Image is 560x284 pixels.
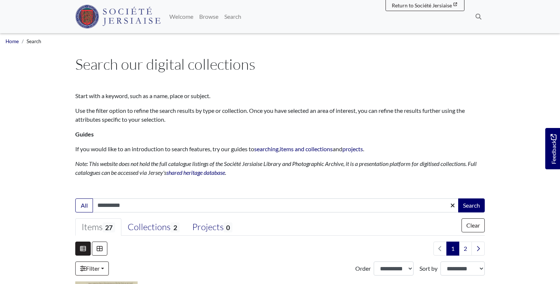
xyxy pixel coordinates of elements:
[192,222,232,233] div: Projects
[196,9,221,24] a: Browse
[27,38,41,44] span: Search
[549,134,558,164] span: Feedback
[458,198,485,212] button: Search
[433,242,447,256] li: Previous page
[103,222,115,232] span: 27
[342,145,363,152] a: projects
[280,145,333,152] a: items and collections
[93,198,459,212] input: Enter one or more search terms...
[75,55,485,73] h1: Search our digital collections
[75,198,93,212] button: All
[75,131,94,138] strong: Guides
[431,242,485,256] nav: pagination
[392,2,452,8] span: Return to Société Jersiaise
[170,222,179,232] span: 2
[75,262,109,276] a: Filter
[419,264,438,273] label: Sort by
[545,128,560,169] a: Would you like to provide feedback?
[166,169,225,176] a: shared heritage database
[254,145,279,152] a: searching
[75,3,160,30] a: Société Jersiaise logo
[224,222,232,232] span: 0
[446,242,459,256] span: Goto page 1
[355,264,371,273] label: Order
[75,5,160,28] img: Société Jersiaise
[75,106,485,124] p: Use the filter option to refine the search results by type or collection. Once you have selected ...
[221,9,244,24] a: Search
[166,9,196,24] a: Welcome
[75,160,477,176] em: Note: This website does not hold the full catalogue listings of the Société Jersiaise Library and...
[82,222,115,233] div: Items
[462,218,485,232] button: Clear
[459,242,472,256] a: Goto page 2
[75,91,485,100] p: Start with a keyword, such as a name, place or subject.
[471,242,485,256] a: Next page
[75,145,485,153] p: If you would like to an introduction to search features, try our guides to , and .
[6,38,19,44] a: Home
[128,222,179,233] div: Collections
